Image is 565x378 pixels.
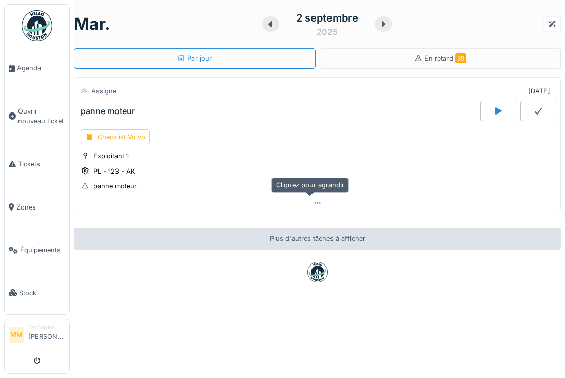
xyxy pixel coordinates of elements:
div: Cliquez pour agrandir [271,178,349,193]
a: Stock [5,272,69,315]
span: Zones [16,202,65,212]
span: Tickets [18,159,65,169]
div: panne moteur [81,106,135,116]
img: Badge_color-CXgf-gQk.svg [22,10,52,41]
div: Assigné [91,86,116,96]
div: Checklist Volvo [81,129,150,144]
a: Ouvrir nouveau ticket [5,90,69,143]
span: En retard [424,54,466,62]
span: Stock [19,288,65,298]
img: badge-BVDL4wpA.svg [307,262,328,282]
span: Agenda [17,63,65,73]
span: Ouvrir nouveau ticket [18,106,65,126]
div: Technicien [28,324,65,331]
div: PL - 123 - AK [93,166,135,176]
a: Tickets [5,143,69,186]
li: [PERSON_NAME] [28,324,65,346]
div: [DATE] [528,86,550,96]
div: Plus d'autres tâches à afficher [74,228,561,250]
div: 2 septembre [296,10,358,26]
span: Équipements [20,245,65,255]
a: MM Technicien[PERSON_NAME] [9,324,65,348]
li: MM [9,327,24,343]
h1: mar. [74,14,110,34]
a: Zones [5,185,69,229]
a: Équipements [5,229,69,272]
div: Exploitant 1 [93,151,129,161]
div: panne moteur [93,181,137,191]
div: Par jour [177,53,212,63]
span: 39 [455,53,466,63]
div: 2025 [317,26,338,38]
a: Agenda [5,47,69,90]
